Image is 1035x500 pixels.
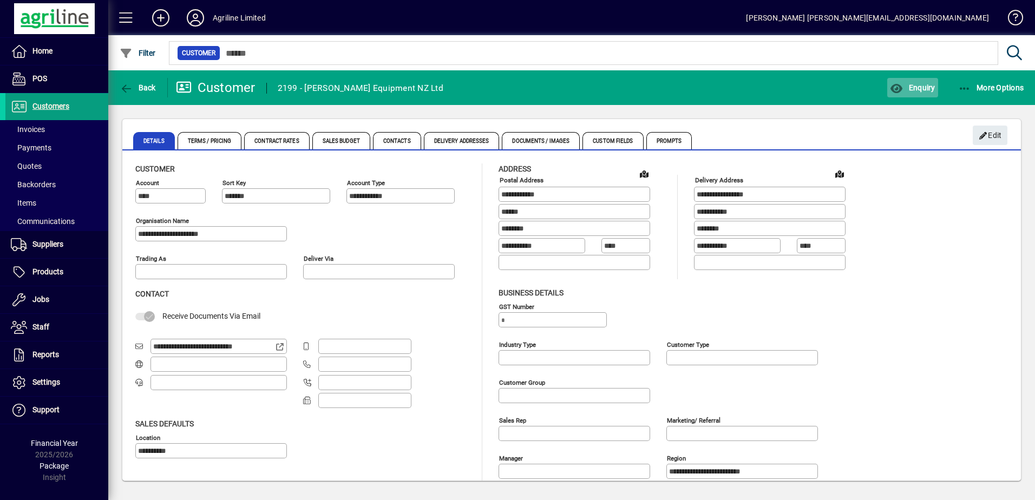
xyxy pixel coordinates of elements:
[11,199,36,207] span: Items
[178,132,242,149] span: Terms / Pricing
[32,323,49,331] span: Staff
[32,405,60,414] span: Support
[5,341,108,369] a: Reports
[499,165,531,173] span: Address
[831,165,848,182] a: View on map
[136,217,189,225] mat-label: Organisation name
[32,350,59,359] span: Reports
[5,259,108,286] a: Products
[135,165,175,173] span: Customer
[11,162,42,170] span: Quotes
[347,179,385,187] mat-label: Account Type
[373,132,421,149] span: Contacts
[135,419,194,428] span: Sales defaults
[5,38,108,65] a: Home
[135,290,169,298] span: Contact
[32,102,69,110] span: Customers
[667,340,709,348] mat-label: Customer type
[32,47,53,55] span: Home
[667,454,686,462] mat-label: Region
[582,132,643,149] span: Custom Fields
[1000,2,1021,37] a: Knowledge Base
[133,132,175,149] span: Details
[244,132,309,149] span: Contract Rates
[120,49,156,57] span: Filter
[499,416,526,424] mat-label: Sales rep
[667,416,720,424] mat-label: Marketing/ Referral
[646,132,692,149] span: Prompts
[222,179,246,187] mat-label: Sort key
[5,157,108,175] a: Quotes
[32,378,60,386] span: Settings
[499,454,523,462] mat-label: Manager
[5,314,108,341] a: Staff
[5,286,108,313] a: Jobs
[117,78,159,97] button: Back
[424,132,500,149] span: Delivery Addresses
[973,126,1007,145] button: Edit
[5,212,108,231] a: Communications
[278,80,443,97] div: 2199 - [PERSON_NAME] Equipment NZ Ltd
[5,194,108,212] a: Items
[32,240,63,248] span: Suppliers
[5,120,108,139] a: Invoices
[108,78,168,97] app-page-header-button: Back
[32,267,63,276] span: Products
[499,340,536,348] mat-label: Industry type
[11,125,45,134] span: Invoices
[955,78,1027,97] button: More Options
[979,127,1002,144] span: Edit
[32,74,47,83] span: POS
[5,65,108,93] a: POS
[136,179,159,187] mat-label: Account
[5,231,108,258] a: Suppliers
[143,8,178,28] button: Add
[890,83,935,92] span: Enquiry
[136,255,166,262] mat-label: Trading as
[11,180,56,189] span: Backorders
[499,288,564,297] span: Business details
[636,165,653,182] a: View on map
[502,132,580,149] span: Documents / Images
[136,433,160,441] mat-label: Location
[499,302,534,310] mat-label: GST Number
[312,132,370,149] span: Sales Budget
[304,255,333,262] mat-label: Deliver via
[958,83,1024,92] span: More Options
[213,9,266,27] div: Agriline Limited
[5,175,108,194] a: Backorders
[5,397,108,424] a: Support
[887,78,938,97] button: Enquiry
[499,378,545,386] mat-label: Customer group
[11,217,75,226] span: Communications
[182,48,215,58] span: Customer
[32,295,49,304] span: Jobs
[5,139,108,157] a: Payments
[746,9,989,27] div: [PERSON_NAME] [PERSON_NAME][EMAIL_ADDRESS][DOMAIN_NAME]
[31,439,78,448] span: Financial Year
[162,312,260,320] span: Receive Documents Via Email
[120,83,156,92] span: Back
[11,143,51,152] span: Payments
[40,462,69,470] span: Package
[117,43,159,63] button: Filter
[176,79,256,96] div: Customer
[178,8,213,28] button: Profile
[5,369,108,396] a: Settings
